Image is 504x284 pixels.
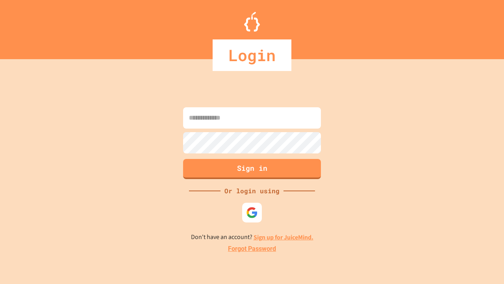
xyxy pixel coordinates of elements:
[471,252,496,276] iframe: chat widget
[220,186,283,196] div: Or login using
[213,39,291,71] div: Login
[244,12,260,32] img: Logo.svg
[183,159,321,179] button: Sign in
[246,207,258,219] img: google-icon.svg
[228,244,276,254] a: Forgot Password
[439,218,496,252] iframe: chat widget
[254,233,313,241] a: Sign up for JuiceMind.
[191,232,313,242] p: Don't have an account?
